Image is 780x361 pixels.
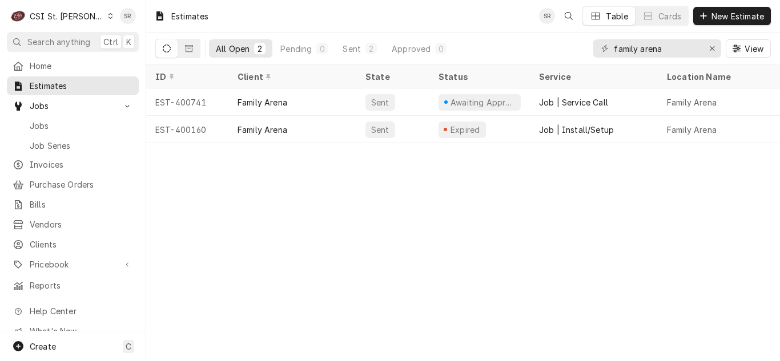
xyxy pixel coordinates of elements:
[667,96,717,108] div: Family Arena
[30,100,116,112] span: Jobs
[7,302,139,321] a: Go to Help Center
[343,43,361,55] div: Sent
[146,88,228,116] div: EST-400741
[238,124,287,136] div: Family Arena
[27,36,90,48] span: Search anything
[30,258,116,270] span: Pricebook
[703,39,721,58] button: Erase input
[30,60,133,72] span: Home
[368,43,375,55] div: 2
[7,155,139,174] a: Invoices
[7,276,139,295] a: Reports
[103,36,118,48] span: Ctrl
[370,124,391,136] div: Sent
[126,340,131,352] span: C
[7,175,139,194] a: Purchase Orders
[7,215,139,234] a: Vendors
[10,8,26,24] div: C
[256,43,263,55] div: 2
[30,179,133,190] span: Purchase Orders
[30,198,133,210] span: Bills
[238,71,345,83] div: Client
[30,218,133,230] span: Vendors
[7,235,139,254] a: Clients
[560,7,578,25] button: Open search
[709,10,766,22] span: New Estimate
[606,10,628,22] div: Table
[7,136,139,155] a: Job Series
[30,159,133,171] span: Invoices
[539,8,555,24] div: Stephani Roth's Avatar
[539,8,555,24] div: SR
[449,124,481,136] div: Expired
[365,71,420,83] div: State
[30,238,133,250] span: Clients
[7,195,139,214] a: Bills
[7,96,139,115] a: Go to Jobs
[7,116,139,135] a: Jobs
[7,56,139,75] a: Home
[120,8,136,24] div: Stephani Roth's Avatar
[30,305,132,317] span: Help Center
[742,43,766,55] span: View
[30,80,133,92] span: Estimates
[658,10,681,22] div: Cards
[449,96,516,108] div: Awaiting Approval
[216,43,250,55] div: All Open
[7,322,139,340] a: Go to What's New
[120,8,136,24] div: SR
[614,39,699,58] input: Keyword search
[238,96,287,108] div: Family Arena
[126,36,131,48] span: K
[30,140,133,152] span: Job Series
[7,255,139,274] a: Go to Pricebook
[155,71,217,83] div: ID
[539,71,646,83] div: Service
[146,116,228,143] div: EST-400160
[726,39,771,58] button: View
[667,124,717,136] div: Family Arena
[392,43,431,55] div: Approved
[539,124,614,136] div: Job | Install/Setup
[30,325,132,337] span: What's New
[693,7,771,25] button: New Estimate
[7,76,139,95] a: Estimates
[319,43,325,55] div: 0
[30,342,56,351] span: Create
[439,71,518,83] div: Status
[30,10,104,22] div: CSI St. [PERSON_NAME]
[7,32,139,52] button: Search anythingCtrlK
[437,43,444,55] div: 0
[30,120,133,132] span: Jobs
[280,43,312,55] div: Pending
[30,279,133,291] span: Reports
[539,96,608,108] div: Job | Service Call
[10,8,26,24] div: CSI St. Louis's Avatar
[370,96,391,108] div: Sent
